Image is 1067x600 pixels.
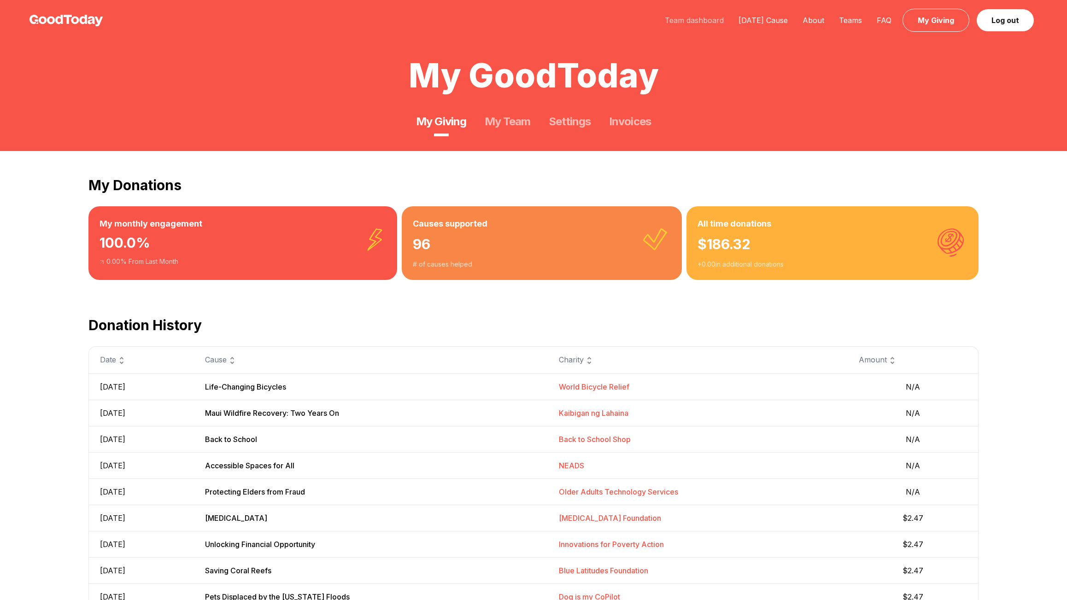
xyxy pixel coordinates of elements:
span: N/A [859,381,967,392]
span: NEADS [559,461,584,470]
span: Accessible Spaces for All [205,461,294,470]
span: $2.47 [859,513,967,524]
h3: My monthly engagement [100,217,386,230]
a: My Team [485,114,530,129]
td: [DATE] [88,505,194,531]
h2: Donation History [88,317,979,333]
span: Older Adults Technology Services [559,487,678,496]
div: 100.0 % [100,230,386,257]
span: Unlocking Financial Opportunity [205,540,315,549]
a: My Giving [416,114,466,129]
a: [DATE] Cause [731,16,795,25]
img: GoodToday [29,15,103,26]
a: Teams [832,16,869,25]
a: Settings [549,114,591,129]
td: [DATE] [88,478,194,505]
td: [DATE] [88,557,194,583]
span: N/A [859,460,967,471]
h3: Causes supported [413,217,671,230]
span: Back to School Shop [559,435,631,444]
div: 0.00 % From Last Month [100,257,386,266]
span: N/A [859,408,967,419]
a: FAQ [869,16,899,25]
a: Team dashboard [657,16,731,25]
span: Blue Latitudes Foundation [559,566,648,575]
span: Protecting Elders from Fraud [205,487,305,496]
span: Innovations for Poverty Action [559,540,664,549]
span: [MEDICAL_DATA] Foundation [559,513,661,523]
span: $2.47 [859,565,967,576]
span: Life-Changing Bicycles [205,382,286,391]
div: 96 [413,230,671,260]
a: About [795,16,832,25]
span: World Bicycle Relief [559,382,629,391]
span: Kaibigan ng Lahaina [559,408,628,418]
td: [DATE] [88,531,194,557]
td: [DATE] [88,373,194,400]
a: Invoices [609,114,651,129]
div: Date [100,354,183,366]
h3: All time donations [698,217,967,230]
a: My Giving [903,9,969,32]
span: [MEDICAL_DATA] [205,513,267,523]
div: Amount [859,354,967,366]
span: N/A [859,434,967,445]
span: Back to School [205,435,257,444]
span: Saving Coral Reefs [205,566,271,575]
div: Cause [205,354,537,366]
div: $ 186.32 [698,230,967,260]
div: + 0.00 in additional donations [698,260,967,269]
span: N/A [859,486,967,497]
td: [DATE] [88,452,194,478]
div: Charity [559,354,837,366]
div: # of causes helped [413,260,671,269]
span: $2.47 [859,539,967,550]
h2: My Donations [88,177,979,193]
td: [DATE] [88,426,194,452]
a: Log out [977,9,1034,31]
td: [DATE] [88,400,194,426]
span: Maui Wildfire Recovery: Two Years On [205,408,339,418]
